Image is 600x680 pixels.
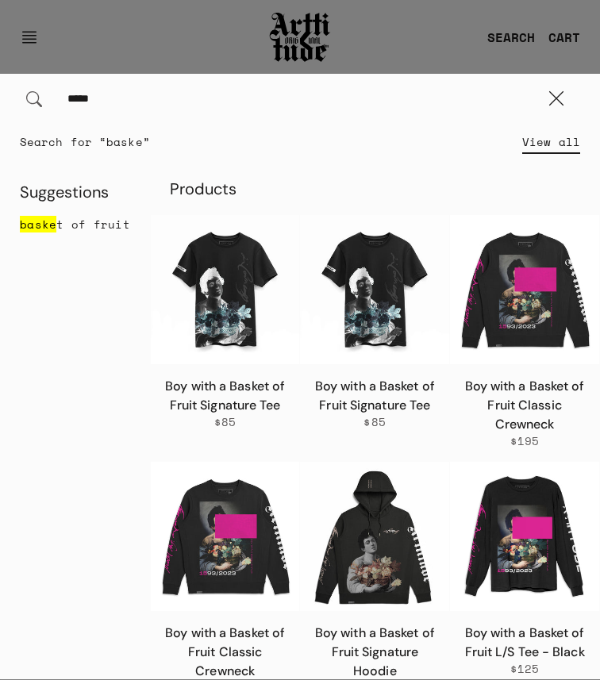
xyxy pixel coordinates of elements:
a: Search for “baske” [20,134,150,150]
a: Boy with a Basket of Fruit Classic Crewneck [465,378,585,432]
h2: Products [151,163,599,215]
span: $195 [510,434,540,448]
a: View all [522,125,580,159]
img: Boy with a Basket of Fruit Signature Tee [151,215,300,364]
a: Boy with a Basket of Fruit Classic CrewneckBoy with a Basket of Fruit Classic Crewneck [450,215,599,364]
a: Boy with a Basket of Fruit Classic Crewneck [165,624,285,679]
span: $125 [510,662,540,676]
img: Boy with a Basket of Fruit Signature Tee [300,215,449,364]
a: Boy with a Basket of Fruit Signature Tee [165,378,285,413]
span: View all [522,134,580,150]
img: Boy with a Basket of Fruit Classic Crewneck [151,462,300,611]
img: Boy with a Basket of Fruit Signature Hoodie [300,462,449,611]
a: Boy with a Basket of Fruit Signature Tee [315,378,435,413]
a: Boy with a Basket of Fruit L/S Tee - Black [465,624,585,660]
a: Boy with a Basket of Fruit Signature TeeBoy with a Basket of Fruit Signature Tee [151,215,300,364]
span: $85 [363,415,386,429]
img: Boy with a Basket of Fruit Classic Crewneck [450,215,599,364]
h2: Suggestions [20,182,131,202]
a: Boy with a Basket of Fruit Signature HoodieBoy with a Basket of Fruit Signature Hoodie [300,462,449,611]
button: Close [539,81,574,116]
a: Boy with a Basket of Fruit Signature Hoodie [315,624,435,679]
span: $85 [214,415,237,429]
mark: baske [20,216,56,232]
a: Boy with a Basket of Fruit L/S Tee - BlackBoy with a Basket of Fruit L/S Tee - Black [450,462,599,611]
span: Search for “baske” [20,133,150,150]
a: Boy with a Basket of Fruit Classic CrewneckBoy with a Basket of Fruit Classic Crewneck [151,462,300,611]
img: Boy with a Basket of Fruit L/S Tee - Black [450,462,599,611]
input: Search... [58,82,539,115]
span: t of fruit [56,216,130,232]
a: basket of fruit [20,215,131,233]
